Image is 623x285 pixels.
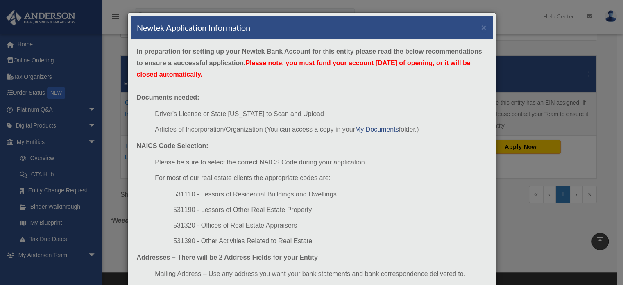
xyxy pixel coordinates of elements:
li: For most of our real estate clients the appropriate codes are: [155,172,486,184]
button: × [481,23,487,32]
li: 531320 - Offices of Real Estate Appraisers [173,220,486,231]
li: 531110 - Lessors of Residential Buildings and Dwellings [173,189,486,200]
strong: Addresses – There will be 2 Address Fields for your Entity [137,254,318,261]
strong: In preparation for setting up your Newtek Bank Account for this entity please read the below reco... [137,48,482,78]
strong: NAICS Code Selection: [137,142,208,149]
li: Articles of Incorporation/Organization (You can access a copy in your folder.) [155,124,486,135]
li: Please be sure to select the correct NAICS Code during your application. [155,157,486,168]
span: Please note, you must fund your account [DATE] of opening, or it will be closed automatically. [137,59,471,78]
strong: Documents needed: [137,94,199,101]
a: My Documents [355,126,399,133]
li: 531390 - Other Activities Related to Real Estate [173,235,486,247]
li: 531190 - Lessors of Other Real Estate Property [173,204,486,216]
h4: Newtek Application Information [137,22,250,33]
li: Mailing Address – Use any address you want your bank statements and bank correspondence delivered... [155,268,486,280]
li: Driver's License or State [US_STATE] to Scan and Upload [155,108,486,120]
